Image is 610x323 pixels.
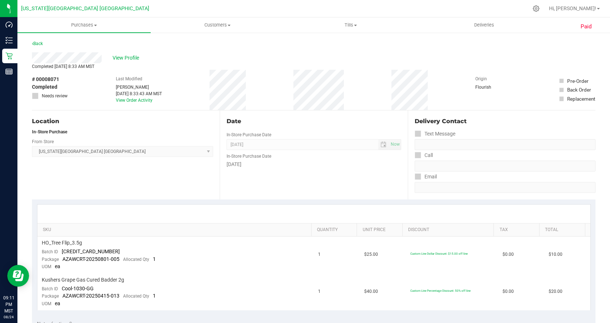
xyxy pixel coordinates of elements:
[62,286,94,291] span: Cool-1030-GG
[32,41,43,46] a: Back
[284,17,417,33] a: Tills
[418,17,551,33] a: Deliveries
[123,294,149,299] span: Allocated Qty
[151,22,284,28] span: Customers
[42,249,58,254] span: Batch ID
[17,22,151,28] span: Purchases
[116,84,162,90] div: [PERSON_NAME]
[415,117,595,126] div: Delivery Contact
[42,93,68,99] span: Needs review
[567,86,591,93] div: Back Order
[21,5,149,12] span: [US_STATE][GEOGRAPHIC_DATA] [GEOGRAPHIC_DATA]
[43,227,308,233] a: SKU
[32,83,57,91] span: Completed
[318,288,321,295] span: 1
[32,129,67,134] strong: In-Store Purchase
[475,76,487,82] label: Origin
[284,22,417,28] span: Tills
[62,256,119,262] span: AZAWCRT-20250801-005
[116,90,162,97] div: [DATE] 8:33:43 AM MST
[5,68,13,75] inline-svg: Reports
[32,138,54,145] label: From Store
[62,293,119,299] span: AZAWCRT-20250415-013
[151,17,284,33] a: Customers
[532,5,541,12] div: Manage settings
[227,161,401,168] div: [DATE]
[42,294,59,299] span: Package
[410,252,468,255] span: Custom Line Dollar Discount: $15.00 off line
[116,76,142,82] label: Last Modified
[549,251,562,258] span: $10.00
[364,251,378,258] span: $25.00
[42,286,58,291] span: Batch ID
[415,129,455,139] label: Text Message
[503,251,514,258] span: $0.00
[17,17,151,33] a: Purchases
[42,264,51,269] span: UOM
[415,150,433,161] label: Call
[415,161,595,171] input: Format: (999) 999-9999
[549,5,596,11] span: Hi, [PERSON_NAME]!
[116,98,152,103] a: View Order Activity
[32,117,213,126] div: Location
[227,132,271,138] label: In-Store Purchase Date
[3,314,14,320] p: 08/24
[42,276,124,283] span: Kushers Grape Gas Cured Badder 2g
[153,293,156,299] span: 1
[227,153,271,160] label: In-Store Purchase Date
[408,227,491,233] a: Discount
[55,300,60,306] span: ea
[318,251,321,258] span: 1
[42,257,59,262] span: Package
[5,52,13,60] inline-svg: Retail
[415,171,437,182] label: Email
[364,288,378,295] span: $40.00
[545,227,582,233] a: Total
[42,301,51,306] span: UOM
[113,54,142,62] span: View Profile
[464,22,504,28] span: Deliveries
[32,76,59,83] span: # 00008071
[500,227,537,233] a: Tax
[363,227,400,233] a: Unit Price
[5,21,13,28] inline-svg: Dashboard
[153,256,156,262] span: 1
[227,117,401,126] div: Date
[3,295,14,314] p: 09:11 PM MST
[5,37,13,44] inline-svg: Inventory
[581,23,592,31] span: Paid
[42,239,82,246] span: HO_Tree Flip_3.5g
[32,64,94,69] span: Completed [DATE] 8:33 AM MST
[567,77,589,85] div: Pre-Order
[503,288,514,295] span: $0.00
[123,257,149,262] span: Allocated Qty
[62,249,120,254] span: [CREDIT_CARD_NUMBER]
[410,289,471,292] span: Custom Line Percentage Discount: 50% off line
[55,263,60,269] span: ea
[567,95,595,102] div: Replacement
[549,288,562,295] span: $20.00
[415,139,595,150] input: Format: (999) 999-9999
[7,265,29,287] iframe: Resource center
[475,84,512,90] div: Flourish
[317,227,354,233] a: Quantity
